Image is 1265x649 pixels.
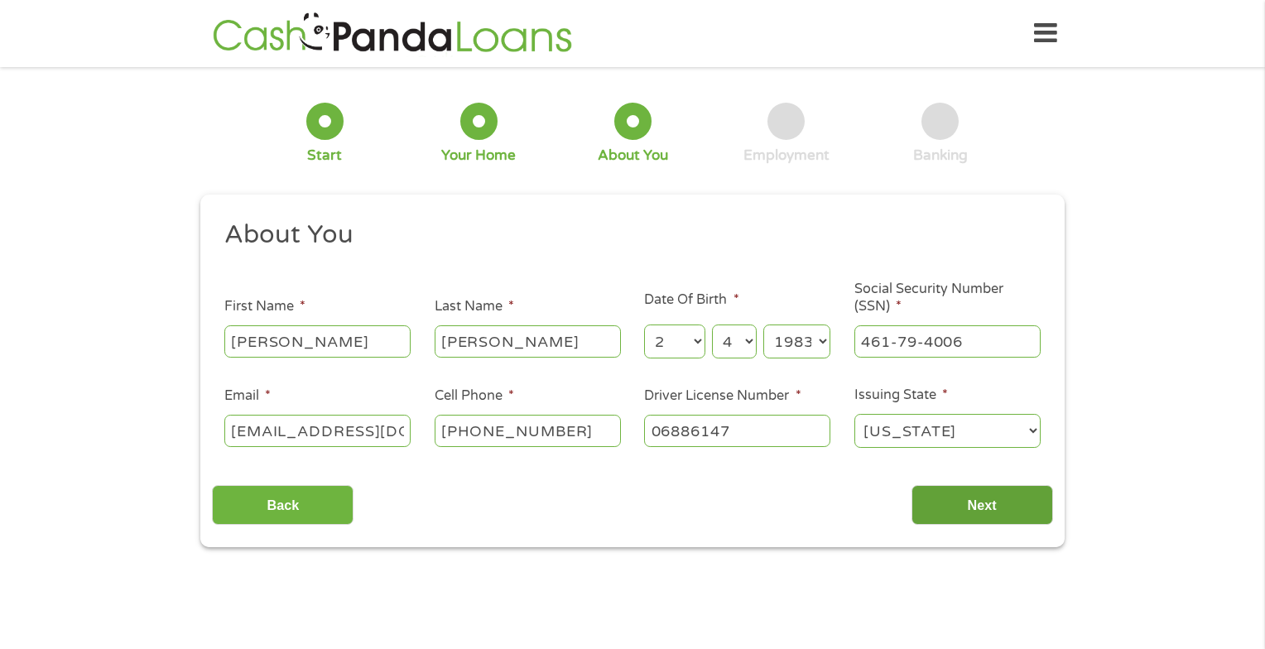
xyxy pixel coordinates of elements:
input: (541) 754-3010 [435,415,621,446]
label: Email [224,387,271,405]
input: 078-05-1120 [854,325,1041,357]
label: Issuing State [854,387,948,404]
div: About You [598,147,668,165]
label: Last Name [435,298,514,315]
input: john@gmail.com [224,415,411,446]
div: Employment [743,147,830,165]
div: Banking [913,147,968,165]
label: Social Security Number (SSN) [854,281,1041,315]
input: Back [212,485,354,526]
input: Smith [435,325,621,357]
label: Driver License Number [644,387,801,405]
label: First Name [224,298,305,315]
div: Start [307,147,342,165]
div: Your Home [441,147,516,165]
input: Next [911,485,1053,526]
h2: About You [224,219,1029,252]
label: Cell Phone [435,387,514,405]
input: John [224,325,411,357]
img: GetLoanNow Logo [208,10,577,57]
label: Date Of Birth [644,291,738,309]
